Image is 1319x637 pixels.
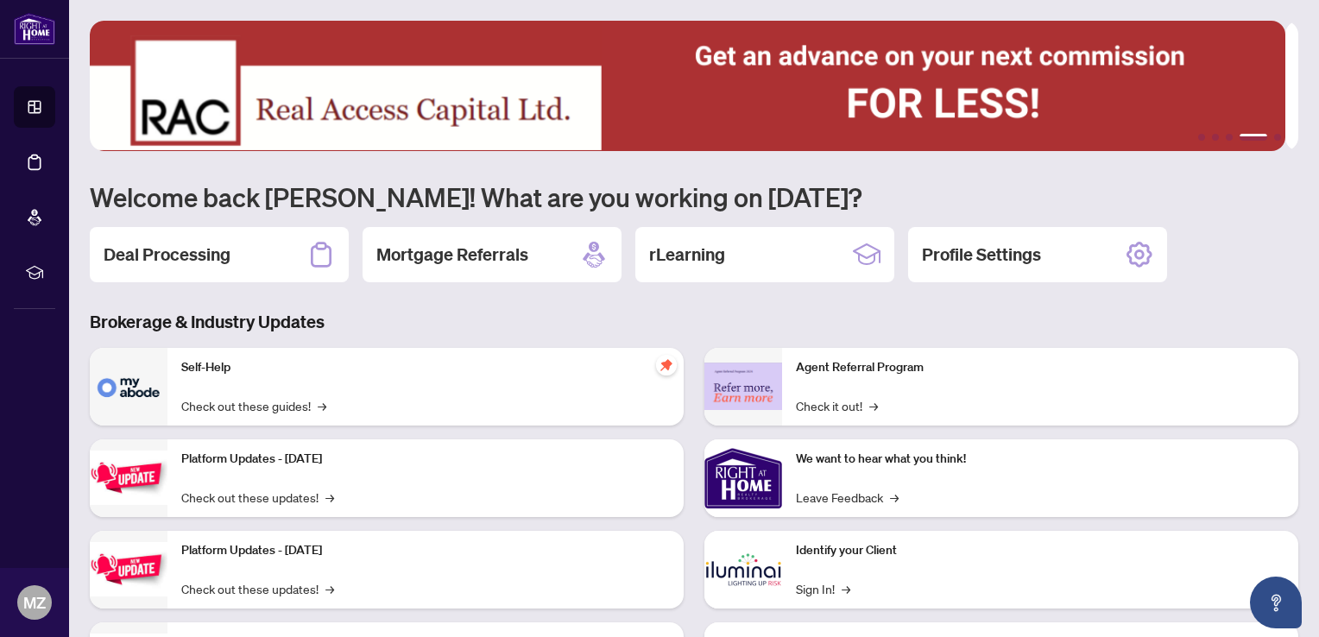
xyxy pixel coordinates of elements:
[869,396,878,415] span: →
[325,579,334,598] span: →
[325,488,334,507] span: →
[796,450,1284,469] p: We want to hear what you think!
[90,21,1285,151] img: Slide 3
[1198,134,1205,141] button: 1
[796,541,1284,560] p: Identify your Client
[90,180,1298,213] h1: Welcome back [PERSON_NAME]! What are you working on [DATE]?
[1212,134,1219,141] button: 2
[318,396,326,415] span: →
[842,579,850,598] span: →
[23,590,46,615] span: MZ
[649,243,725,267] h2: rLearning
[376,243,528,267] h2: Mortgage Referrals
[181,358,670,377] p: Self-Help
[890,488,899,507] span: →
[90,310,1298,334] h3: Brokerage & Industry Updates
[104,243,230,267] h2: Deal Processing
[704,531,782,609] img: Identify your Client
[181,541,670,560] p: Platform Updates - [DATE]
[796,579,850,598] a: Sign In!→
[796,358,1284,377] p: Agent Referral Program
[1274,134,1281,141] button: 5
[90,451,167,505] img: Platform Updates - July 21, 2025
[14,13,55,45] img: logo
[656,355,677,375] span: pushpin
[90,348,167,426] img: Self-Help
[181,579,334,598] a: Check out these updates!→
[704,439,782,517] img: We want to hear what you think!
[1250,577,1302,628] button: Open asap
[922,243,1041,267] h2: Profile Settings
[181,450,670,469] p: Platform Updates - [DATE]
[704,363,782,410] img: Agent Referral Program
[796,396,878,415] a: Check it out!→
[90,542,167,596] img: Platform Updates - July 8, 2025
[796,488,899,507] a: Leave Feedback→
[181,396,326,415] a: Check out these guides!→
[181,488,334,507] a: Check out these updates!→
[1240,134,1267,141] button: 4
[1226,134,1233,141] button: 3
